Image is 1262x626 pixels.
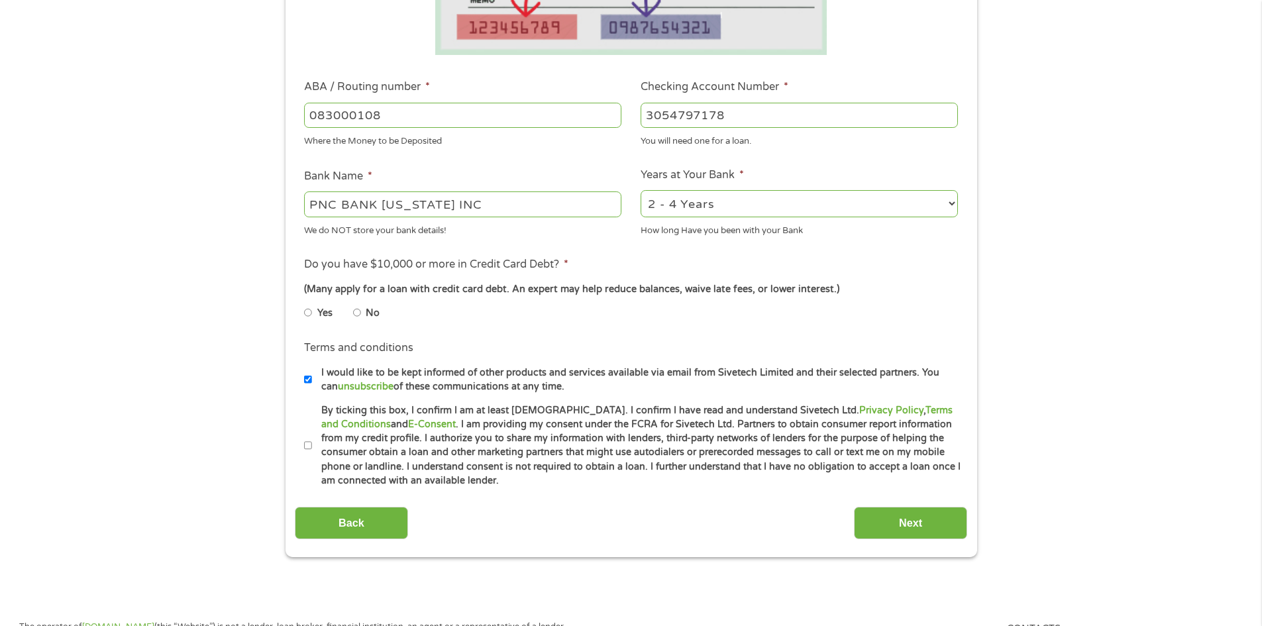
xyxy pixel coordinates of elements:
[304,341,413,355] label: Terms and conditions
[641,130,958,148] div: You will need one for a loan.
[304,103,621,128] input: 263177916
[304,80,430,94] label: ABA / Routing number
[304,282,957,297] div: (Many apply for a loan with credit card debt. An expert may help reduce balances, waive late fees...
[304,258,568,272] label: Do you have $10,000 or more in Credit Card Debt?
[641,219,958,237] div: How long Have you been with your Bank
[641,103,958,128] input: 345634636
[312,366,962,394] label: I would like to be kept informed of other products and services available via email from Sivetech...
[859,405,923,416] a: Privacy Policy
[408,419,456,430] a: E-Consent
[304,130,621,148] div: Where the Money to be Deposited
[304,219,621,237] div: We do NOT store your bank details!
[641,80,788,94] label: Checking Account Number
[304,170,372,183] label: Bank Name
[366,306,380,321] label: No
[317,306,333,321] label: Yes
[295,507,408,539] input: Back
[321,405,953,430] a: Terms and Conditions
[854,507,967,539] input: Next
[338,381,394,392] a: unsubscribe
[312,403,962,488] label: By ticking this box, I confirm I am at least [DEMOGRAPHIC_DATA]. I confirm I have read and unders...
[641,168,744,182] label: Years at Your Bank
